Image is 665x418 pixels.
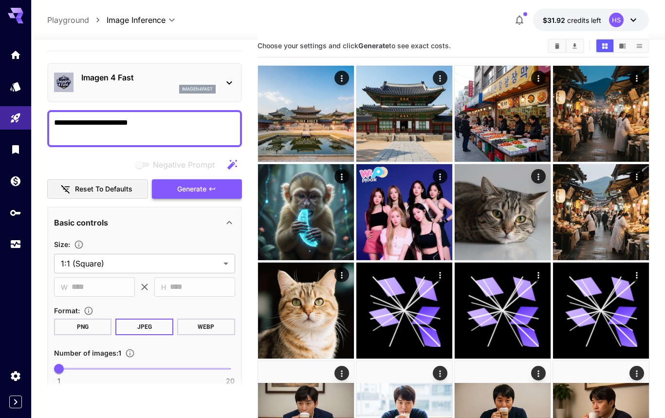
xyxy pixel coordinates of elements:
button: Expand sidebar [9,396,22,408]
button: Show images in video view [614,39,631,52]
div: Actions [334,71,349,85]
button: Download All [566,39,583,52]
img: 2Q== [553,66,649,162]
div: Playground [10,112,21,124]
div: HS [609,13,624,27]
div: Actions [334,267,349,282]
span: Format : [54,306,80,315]
div: Basic controls [54,211,235,234]
button: Choose the file format for the output image. [80,306,97,316]
div: Actions [629,71,644,85]
a: Playground [47,14,89,26]
img: Z [455,164,551,260]
div: Actions [334,366,349,380]
span: Negative Prompt [153,159,215,171]
span: W [61,282,68,293]
div: Actions [629,169,644,184]
button: $31.91831HS [533,9,649,31]
div: Imagen 4 Fastimagen4fast [54,68,235,97]
button: Show images in grid view [596,39,613,52]
button: Clear Images [549,39,566,52]
img: 9k= [356,66,452,162]
button: Specify how many images to generate in a single request. Each image generation will be charged se... [121,348,139,358]
span: Size : [54,240,70,248]
p: imagen4fast [182,86,213,93]
img: Z [258,263,354,359]
img: 9k= [258,66,354,162]
span: credits left [567,16,601,24]
div: Actions [432,267,447,282]
button: Generate [152,179,241,199]
img: 2Q== [356,164,452,260]
div: Actions [432,169,447,184]
span: 1:1 (Square) [61,258,220,269]
div: Library [10,140,21,152]
button: Adjust the dimensions of the generated image by specifying its width and height in pixels, or sel... [70,240,88,249]
span: Choose your settings and click to see exact costs. [258,41,451,50]
div: API Keys [10,207,21,219]
nav: breadcrumb [47,14,107,26]
button: WEBP [177,319,235,335]
div: Actions [629,366,644,380]
div: Actions [531,366,545,380]
div: Settings [10,370,21,382]
span: 20 [226,376,235,386]
div: Usage [10,235,21,247]
span: Image Inference [107,14,166,26]
span: $31.92 [543,16,567,24]
div: Show images in grid viewShow images in video viewShow images in list view [595,38,649,53]
button: JPEG [115,319,173,335]
p: Basic controls [54,217,108,228]
span: Negative prompts are not compatible with the selected model. [133,158,222,171]
b: Generate [358,41,389,50]
span: Generate [177,183,206,195]
div: Wallet [10,175,21,187]
span: H [161,282,166,293]
div: Models [10,77,21,90]
div: Actions [531,71,545,85]
img: 2Q== [553,164,649,260]
div: Actions [531,169,545,184]
div: Actions [629,267,644,282]
button: PNG [54,319,112,335]
div: Home [10,46,21,58]
div: Actions [531,267,545,282]
div: Clear ImagesDownload All [548,38,584,53]
div: Actions [432,71,447,85]
img: Z [455,66,551,162]
div: $31.91831 [543,15,601,25]
div: Actions [432,366,447,380]
button: Show images in list view [631,39,648,52]
div: Actions [334,169,349,184]
p: Imagen 4 Fast [81,72,216,83]
button: Reset to defaults [47,179,148,199]
img: 9k= [258,164,354,260]
span: Number of images : 1 [54,349,121,357]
